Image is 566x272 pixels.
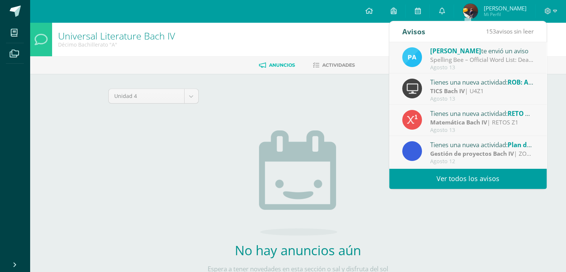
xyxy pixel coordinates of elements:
strong: Gestión de proyectos Bach IV [430,149,514,158]
a: Universal Literature Bach IV [58,29,175,42]
span: Mi Perfil [483,11,526,18]
span: [PERSON_NAME] [430,47,481,55]
strong: TICS Bach IV [430,87,465,95]
img: 16d00d6a61aad0e8a558f8de8df831eb.png [402,47,422,67]
div: | U4Z1 [430,87,534,95]
div: Tienes una nueva actividad: [430,108,534,118]
div: Agosto 12 [430,158,534,165]
div: Agosto 13 [430,127,534,133]
strong: Matemática Bach IV [430,118,487,126]
img: 59de13f9caaab9d1ce0f6dc265553921.png [463,4,478,19]
h2: No hay anuncios aún [188,241,408,259]
div: te envió un aviso [430,46,534,56]
span: 153 [486,27,496,35]
a: Actividades [313,59,355,71]
div: | RETOS Z1 [430,118,534,127]
a: Anuncios [259,59,295,71]
span: avisos sin leer [486,27,534,35]
div: | ZONA 1 [430,149,534,158]
div: Tienes una nueva actividad: [430,77,534,87]
a: Ver todos los avisos [389,168,547,189]
div: Tienes una nueva actividad: [430,140,534,149]
div: Spelling Bee – Official Word List: Dear Students, Attached you will find the official word list f... [430,56,534,64]
img: no_activities.png [259,130,337,235]
span: [PERSON_NAME] [483,4,526,12]
div: Décimo Bachillerato 'A' [58,41,175,48]
div: Avisos [402,21,425,42]
div: Agosto 13 [430,96,534,102]
span: Plan de acción [508,140,552,149]
a: Unidad 4 [109,89,198,103]
span: Unidad 4 [114,89,179,103]
div: Agosto 13 [430,64,534,71]
span: Anuncios [269,62,295,68]
h1: Universal Literature Bach IV [58,31,175,41]
span: Actividades [322,62,355,68]
label: Publicaciones [269,89,487,94]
